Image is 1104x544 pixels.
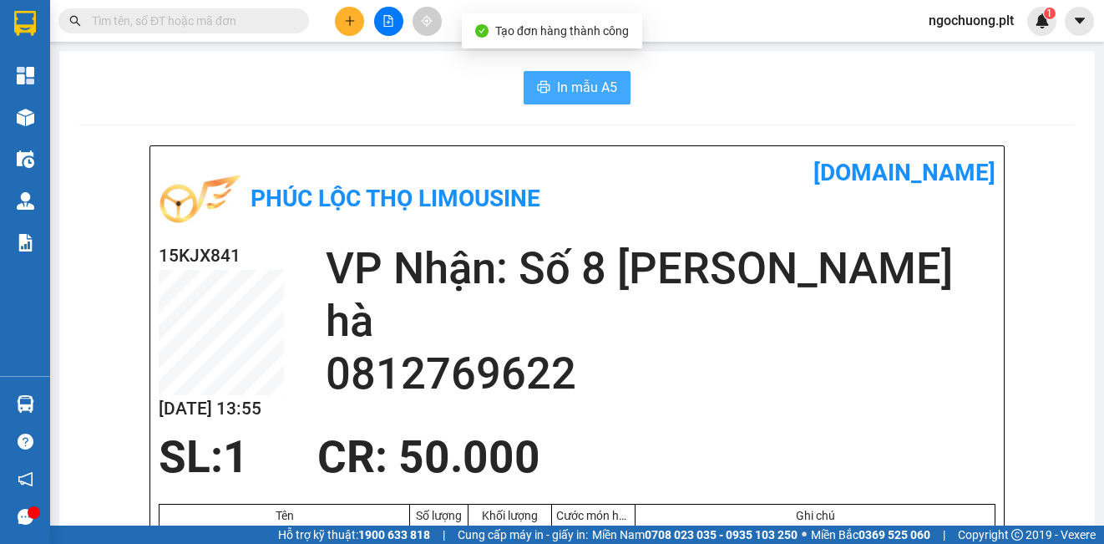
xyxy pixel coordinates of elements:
[14,11,36,36] img: logo-vxr
[326,295,995,348] h2: hà
[557,77,617,98] span: In mẫu A5
[223,431,249,483] span: 1
[414,509,463,522] div: Số lượng
[443,526,445,544] span: |
[17,150,34,168] img: warehouse-icon
[645,528,798,541] strong: 0708 023 035 - 0935 103 250
[335,7,364,36] button: plus
[358,528,430,541] strong: 1900 633 818
[69,15,81,27] span: search
[382,15,394,27] span: file-add
[326,348,995,400] h2: 0812769622
[159,395,284,423] h2: [DATE] 13:55
[159,242,284,270] h2: 15KJX841
[915,10,1027,31] span: ngochuong.plt
[475,24,489,38] span: check-circle
[813,159,995,186] b: [DOMAIN_NAME]
[811,526,930,544] span: Miền Bắc
[943,526,945,544] span: |
[17,234,34,252] img: solution-icon
[159,431,223,483] span: SL:
[537,80,550,96] span: printer
[17,109,34,126] img: warehouse-icon
[1065,7,1094,36] button: caret-down
[221,13,403,41] b: [DOMAIN_NAME]
[556,509,630,522] div: Cước món hàng
[17,395,34,413] img: warehouse-icon
[18,471,33,487] span: notification
[802,531,807,538] span: ⚪️
[159,159,242,242] img: logo.jpg
[413,7,442,36] button: aim
[1011,529,1023,541] span: copyright
[18,509,33,525] span: message
[374,7,403,36] button: file-add
[278,526,430,544] span: Hỗ trợ kỹ thuật:
[92,12,289,30] input: Tìm tên, số ĐT hoặc mã đơn
[344,15,356,27] span: plus
[421,15,433,27] span: aim
[640,509,990,522] div: Ghi chú
[592,526,798,544] span: Miền Nam
[495,24,629,38] span: Tạo đơn hàng thành công
[17,67,34,84] img: dashboard-icon
[88,119,403,225] h2: VP Nhận: Số 8 [PERSON_NAME]
[9,25,55,109] img: logo.jpg
[17,192,34,210] img: warehouse-icon
[473,509,547,522] div: Khối lượng
[63,13,185,114] b: Phúc Lộc Thọ Limousine
[1072,13,1087,28] span: caret-down
[326,242,995,295] h2: VP Nhận: Số 8 [PERSON_NAME]
[9,119,134,147] h2: Q41DFNHZ
[317,431,540,483] span: CR : 50.000
[458,526,588,544] span: Cung cấp máy in - giấy in:
[251,185,540,212] b: Phúc Lộc Thọ Limousine
[18,434,33,450] span: question-circle
[1046,8,1052,19] span: 1
[858,528,930,541] strong: 0369 525 060
[1044,8,1056,19] sup: 1
[1035,13,1050,28] img: icon-new-feature
[524,71,630,104] button: printerIn mẫu A5
[164,509,405,522] div: Tên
